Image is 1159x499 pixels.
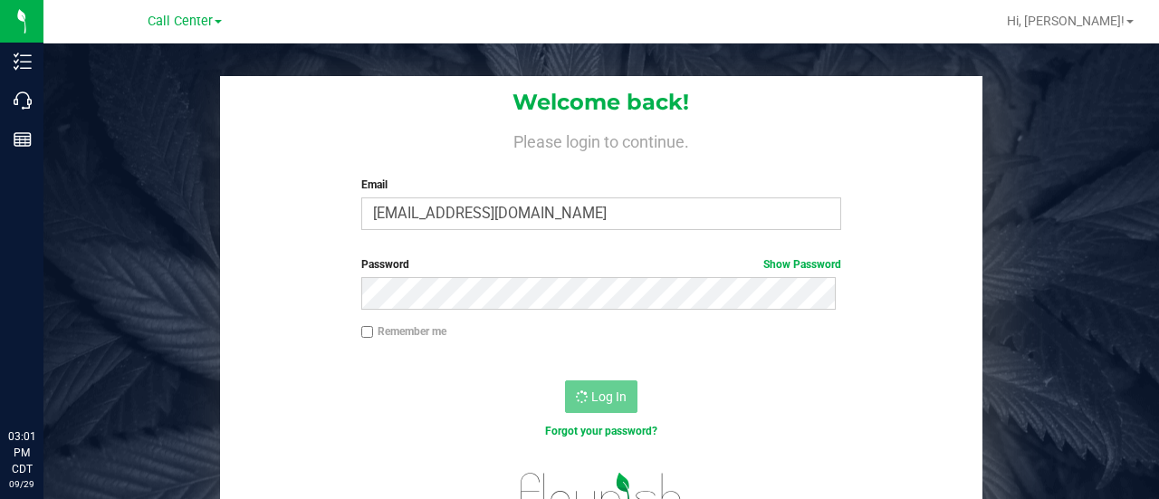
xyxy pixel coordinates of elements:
p: 03:01 PM CDT [8,428,35,477]
h4: Please login to continue. [220,130,982,151]
inline-svg: Call Center [14,91,32,110]
h1: Welcome back! [220,91,982,114]
span: Call Center [148,14,213,29]
span: Hi, [PERSON_NAME]! [1007,14,1125,28]
span: Log In [591,389,627,404]
button: Log In [565,380,637,413]
span: Password [361,258,409,271]
a: Show Password [763,258,841,271]
label: Email [361,177,842,193]
a: Forgot your password? [545,425,657,437]
input: Remember me [361,326,374,339]
inline-svg: Reports [14,130,32,149]
p: 09/29 [8,477,35,491]
label: Remember me [361,323,446,340]
inline-svg: Inventory [14,53,32,71]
